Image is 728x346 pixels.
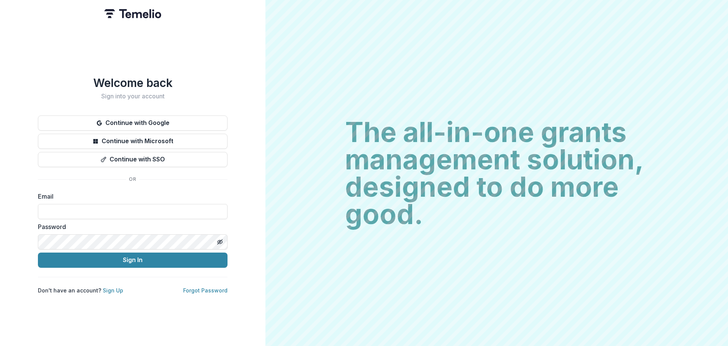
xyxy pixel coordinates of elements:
label: Email [38,192,223,201]
button: Continue with Google [38,115,227,131]
button: Continue with SSO [38,152,227,167]
img: Temelio [104,9,161,18]
a: Sign Up [103,287,123,294]
a: Forgot Password [183,287,227,294]
h2: Sign into your account [38,93,227,100]
p: Don't have an account? [38,286,123,294]
h1: Welcome back [38,76,227,90]
button: Continue with Microsoft [38,134,227,149]
button: Sign In [38,253,227,268]
label: Password [38,222,223,231]
button: Toggle password visibility [214,236,226,248]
